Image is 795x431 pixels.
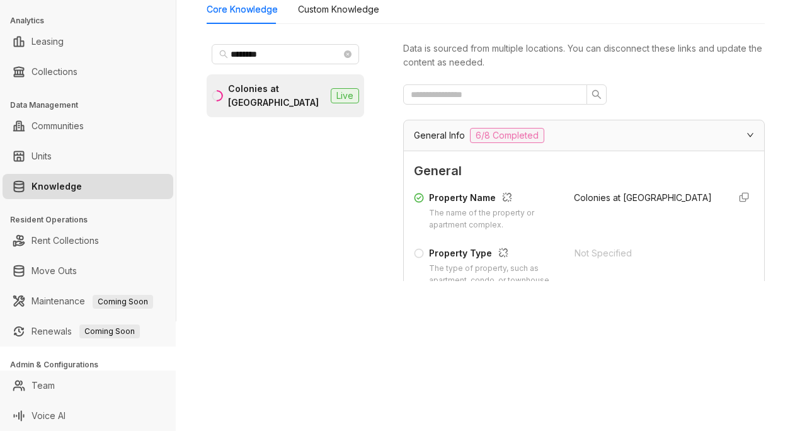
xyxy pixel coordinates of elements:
li: Renewals [3,319,173,344]
span: close-circle [344,50,352,58]
a: Knowledge [31,174,82,199]
a: Units [31,144,52,169]
a: Team [31,373,55,398]
li: Voice AI [3,403,173,428]
h3: Admin & Configurations [10,359,176,371]
span: Colonies at [GEOGRAPHIC_DATA] [574,192,712,203]
span: search [219,50,228,59]
h3: Data Management [10,100,176,111]
a: Communities [31,113,84,139]
a: Rent Collections [31,228,99,253]
h3: Analytics [10,15,176,26]
span: expanded [746,131,754,139]
li: Knowledge [3,174,173,199]
a: RenewalsComing Soon [31,319,140,344]
li: Collections [3,59,173,84]
div: Colonies at [GEOGRAPHIC_DATA] [228,82,326,110]
span: search [592,89,602,100]
div: Core Knowledge [207,3,278,16]
li: Units [3,144,173,169]
span: Coming Soon [79,325,140,338]
a: Collections [31,59,77,84]
a: Voice AI [31,403,66,428]
span: Coming Soon [93,295,153,309]
div: The name of the property or apartment complex. [429,207,559,231]
li: Maintenance [3,289,173,314]
span: General [414,161,754,181]
div: General Info6/8 Completed [404,120,764,151]
li: Move Outs [3,258,173,284]
span: 6/8 Completed [470,128,544,143]
li: Communities [3,113,173,139]
div: Not Specified [575,246,720,260]
li: Rent Collections [3,228,173,253]
div: Custom Knowledge [298,3,379,16]
div: Property Type [429,246,559,263]
div: The type of property, such as apartment, condo, or townhouse. [429,263,559,287]
a: Leasing [31,29,64,54]
div: Property Name [429,191,559,207]
li: Leasing [3,29,173,54]
div: Data is sourced from multiple locations. You can disconnect these links and update the content as... [403,42,765,69]
li: Team [3,373,173,398]
span: General Info [414,129,465,142]
h3: Resident Operations [10,214,176,226]
a: Move Outs [31,258,77,284]
span: Live [331,88,359,103]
